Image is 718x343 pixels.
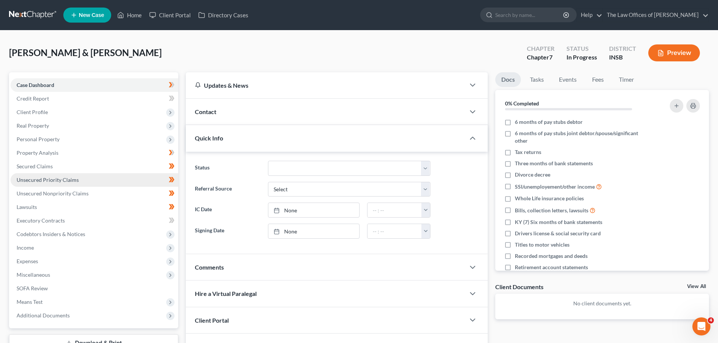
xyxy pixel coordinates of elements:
span: Credit Report [17,95,49,102]
span: Case Dashboard [17,82,54,88]
label: Signing Date [191,224,264,239]
span: Expenses [17,258,38,264]
span: Comments [195,264,224,271]
span: Lawsuits [17,204,37,210]
a: View All [687,284,706,289]
span: SSI/unemployement/other income [515,183,595,191]
span: Secured Claims [17,163,53,169]
span: Real Property [17,122,49,129]
a: Events [553,72,583,87]
span: Bills, collection letters, lawsuits [515,207,588,214]
span: SOFA Review [17,285,48,291]
label: Referral Source [191,182,264,197]
span: KY (7) Six months of bank statements [515,218,602,226]
span: 6 months of pay stubs joint debtor/spouse/significant other [515,130,649,145]
a: Lawsuits [11,200,178,214]
span: Hire a Virtual Paralegal [195,290,257,297]
a: None [268,203,359,217]
span: Retirement account statements [515,264,588,271]
a: Executory Contracts [11,214,178,227]
iframe: Intercom live chat [692,317,710,335]
p: No client documents yet. [501,300,703,307]
span: 6 months of pay stubs debtor [515,118,583,126]
span: 7 [549,53,553,61]
a: Case Dashboard [11,78,178,92]
span: Income [17,244,34,251]
a: Unsecured Nonpriority Claims [11,187,178,200]
span: Recorded mortgages and deeds [515,252,588,260]
a: The Law Offices of [PERSON_NAME] [603,8,709,22]
a: Help [577,8,602,22]
span: Client Portal [195,317,229,324]
a: Property Analysis [11,146,178,160]
label: Status [191,161,264,176]
div: Chapter [527,44,554,53]
a: Unsecured Priority Claims [11,173,178,187]
span: Personal Property [17,136,60,142]
input: Search by name... [495,8,564,22]
span: [PERSON_NAME] & [PERSON_NAME] [9,47,162,58]
span: Client Profile [17,109,48,115]
label: IC Date [191,203,264,218]
span: Unsecured Nonpriority Claims [17,190,89,197]
div: Updates & News [195,81,456,89]
span: Contact [195,108,216,115]
span: Unsecured Priority Claims [17,177,79,183]
span: Whole Life insurance policies [515,195,584,202]
span: Additional Documents [17,312,70,319]
a: None [268,224,359,238]
span: Divorce decree [515,171,550,178]
a: Secured Claims [11,160,178,173]
span: Codebtors Insiders & Notices [17,231,85,237]
span: 4 [708,317,714,323]
div: INSB [609,53,636,62]
input: -- : -- [367,224,422,238]
span: Property Analysis [17,149,58,156]
span: Quick Info [195,134,223,142]
a: Client Portal [145,8,194,22]
a: Credit Report [11,92,178,105]
span: Means Test [17,299,43,305]
button: Preview [648,44,700,61]
div: District [609,44,636,53]
input: -- : -- [367,203,422,217]
span: Tax returns [515,148,541,156]
span: Drivers license & social security card [515,230,601,237]
strong: 0% Completed [505,100,539,107]
span: Executory Contracts [17,217,65,224]
span: Miscellaneous [17,271,50,278]
a: Fees [586,72,610,87]
a: Home [113,8,145,22]
a: Timer [613,72,640,87]
div: Status [566,44,597,53]
div: Client Documents [495,283,543,291]
a: Tasks [524,72,550,87]
a: Directory Cases [194,8,252,22]
div: Chapter [527,53,554,62]
span: New Case [79,12,104,18]
span: Titles to motor vehicles [515,241,570,248]
a: SOFA Review [11,282,178,295]
div: In Progress [566,53,597,62]
span: Three months of bank statements [515,160,593,167]
a: Docs [495,72,521,87]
